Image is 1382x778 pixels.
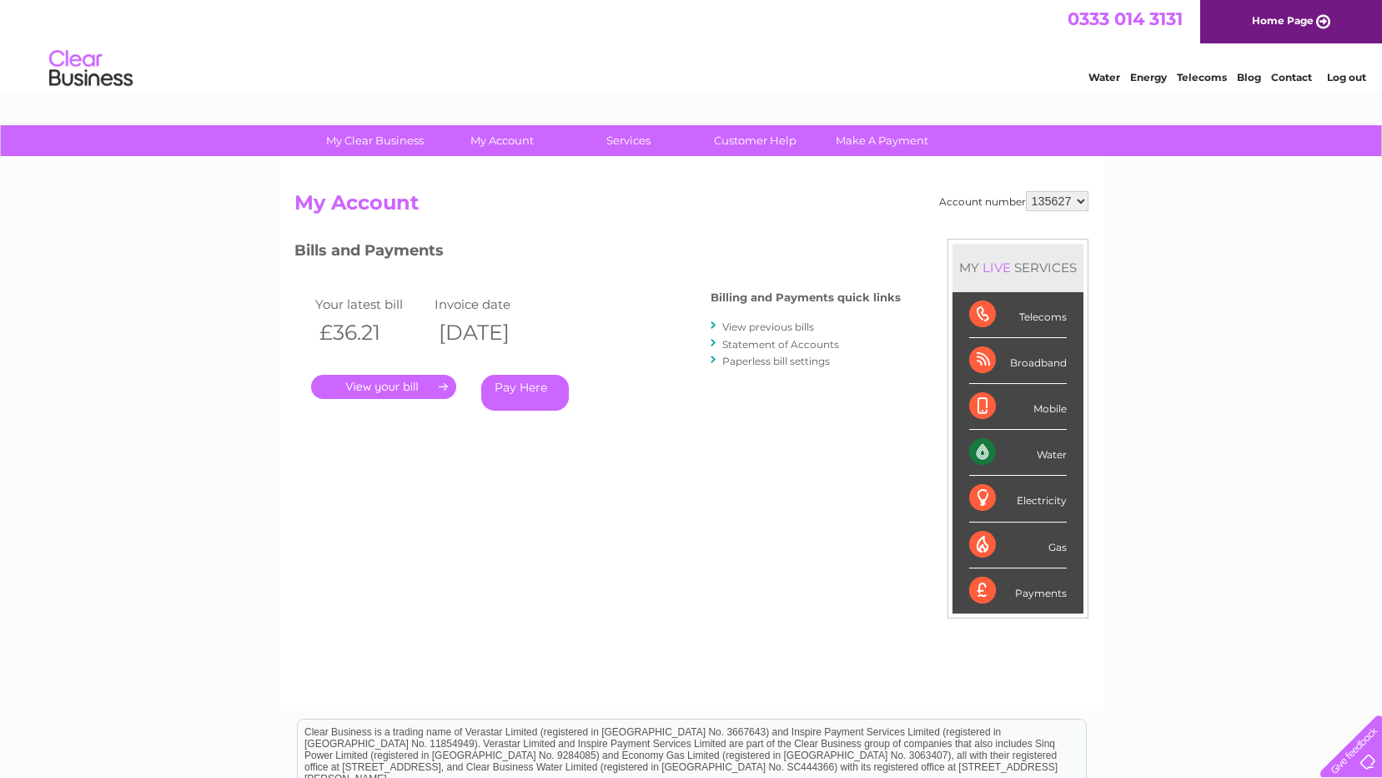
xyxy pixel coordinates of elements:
a: Paperless bill settings [722,355,830,367]
div: Telecoms [969,292,1067,338]
div: Clear Business is a trading name of Verastar Limited (registered in [GEOGRAPHIC_DATA] No. 3667643... [298,9,1086,81]
a: Energy [1130,71,1167,83]
div: Broadband [969,338,1067,384]
h2: My Account [294,191,1088,223]
div: Mobile [969,384,1067,430]
a: Services [560,125,697,156]
th: [DATE] [430,316,550,350]
div: LIVE [979,260,1014,275]
a: . [311,375,456,399]
a: Water [1088,71,1120,83]
a: My Account [433,125,570,156]
a: 0333 014 3131 [1068,8,1183,29]
h3: Bills and Payments [294,239,901,268]
a: My Clear Business [306,125,444,156]
a: Statement of Accounts [722,338,839,351]
a: Telecoms [1177,71,1227,83]
a: Customer Help [686,125,824,156]
div: Electricity [969,476,1067,522]
a: Blog [1237,71,1261,83]
h4: Billing and Payments quick links [711,291,901,304]
div: Gas [969,523,1067,568]
a: View previous bills [722,321,814,333]
div: Account number [939,191,1088,211]
div: MY SERVICES [952,244,1083,291]
img: logo.png [48,43,133,94]
td: Invoice date [430,293,550,316]
div: Water [969,430,1067,476]
a: Pay Here [481,375,569,411]
a: Contact [1271,71,1312,83]
td: Your latest bill [311,293,431,316]
th: £36.21 [311,316,431,350]
a: Log out [1327,71,1366,83]
a: Make A Payment [813,125,951,156]
div: Payments [969,568,1067,614]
